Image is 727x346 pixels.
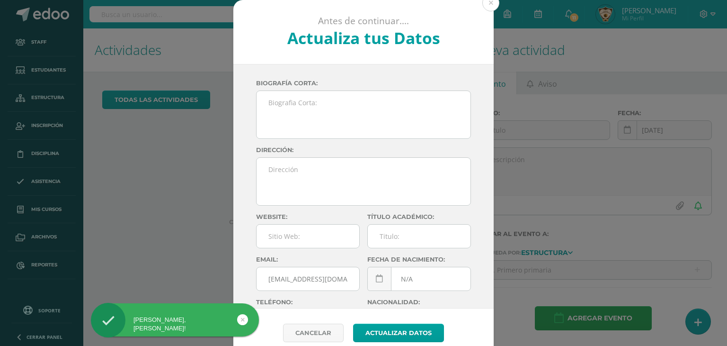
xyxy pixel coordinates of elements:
[256,256,360,263] label: Email:
[91,316,259,333] div: [PERSON_NAME], [PERSON_NAME]!
[367,256,471,263] label: Fecha de nacimiento:
[257,225,359,248] input: Sitio Web:
[256,299,360,306] label: Teléfono:
[259,15,469,27] p: Antes de continuar....
[367,213,471,220] label: Título académico:
[256,146,471,154] label: Dirección:
[259,27,469,49] h2: Actualiza tus Datos
[368,267,470,291] input: Fecha de Nacimiento:
[257,267,359,291] input: Correo Electronico:
[367,299,471,306] label: Nacionalidad:
[368,225,470,248] input: Titulo:
[353,324,444,342] button: Actualizar datos
[256,80,471,87] label: Biografía corta:
[283,324,344,342] a: Cancelar
[256,213,360,220] label: Website:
